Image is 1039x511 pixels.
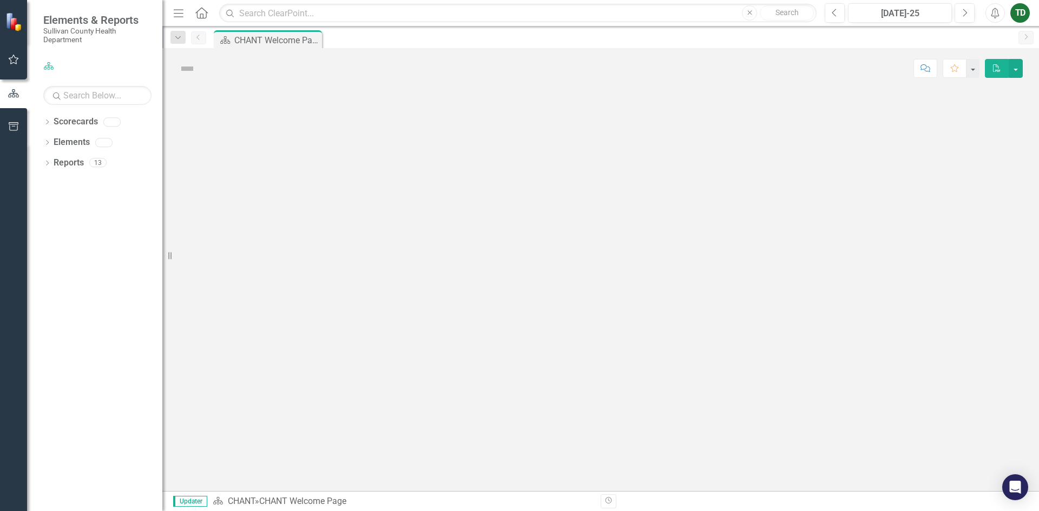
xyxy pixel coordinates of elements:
button: TD [1010,3,1030,23]
a: Scorecards [54,116,98,128]
small: Sullivan County Health Department [43,26,152,44]
a: Reports [54,157,84,169]
div: Open Intercom Messenger [1002,474,1028,500]
div: [DATE]-25 [852,7,948,20]
div: » [213,495,593,508]
span: Updater [173,496,207,507]
a: Elements [54,136,90,149]
div: CHANT Welcome Page [259,496,346,506]
button: [DATE]-25 [848,3,952,23]
input: Search ClearPoint... [219,4,817,23]
img: Not Defined [179,60,196,77]
span: Search [775,8,799,17]
button: Search [760,5,814,21]
div: 13 [89,158,107,168]
div: CHANT Welcome Page [234,34,319,47]
span: Elements & Reports [43,14,152,26]
img: ClearPoint Strategy [5,12,24,31]
input: Search Below... [43,86,152,105]
a: CHANT [228,496,255,506]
